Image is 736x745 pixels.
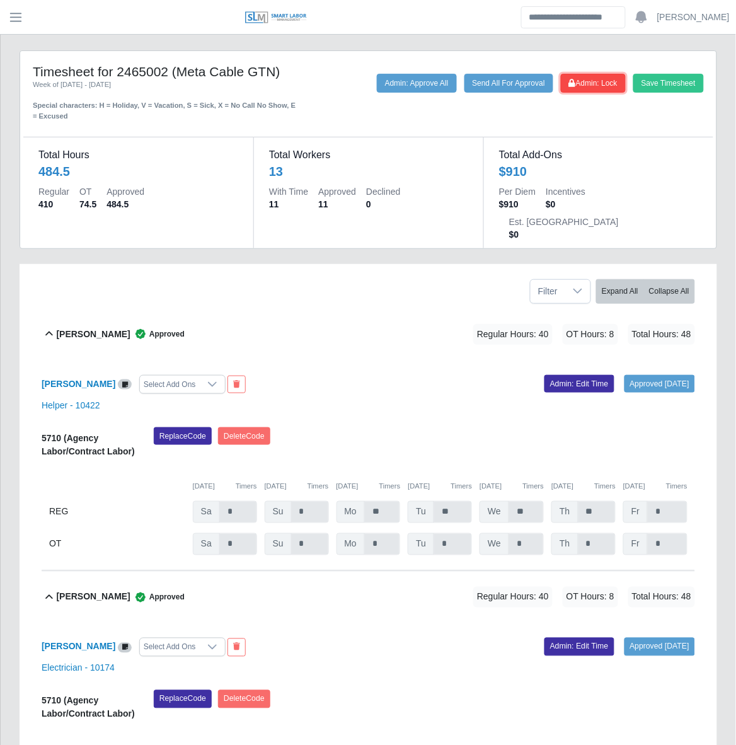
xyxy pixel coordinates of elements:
span: Approved [130,328,185,340]
span: Admin: Lock [569,79,618,88]
div: [DATE] [623,481,687,492]
dt: Declined [366,185,400,198]
button: Admin: Approve All [377,74,457,93]
span: Regular Hours: 40 [473,587,553,608]
dd: $910 [499,198,536,211]
div: Select Add Ons [140,638,200,656]
span: OT Hours: 8 [563,324,618,345]
a: Helper - 10422 [42,400,100,410]
dd: 410 [38,198,69,211]
div: [DATE] [265,481,329,492]
b: 5710 (Agency Labor/Contract Labor) [42,696,135,719]
dd: 74.5 [79,198,96,211]
dd: 11 [269,198,308,211]
a: Approved [DATE] [624,375,695,393]
button: End Worker & Remove from the Timesheet [227,638,246,656]
div: 484.5 [38,163,70,180]
div: 13 [269,163,283,180]
button: End Worker & Remove from the Timesheet [227,376,246,393]
dd: 11 [318,198,356,211]
input: Search [521,6,626,28]
div: Select Add Ons [140,376,200,393]
dt: OT [79,185,96,198]
a: View/Edit Notes [118,379,132,389]
button: Timers [236,481,257,492]
div: [DATE] [480,481,544,492]
span: Su [265,533,292,555]
span: Th [551,533,578,555]
span: Sa [193,533,220,555]
button: Timers [379,481,401,492]
div: OT [49,533,185,555]
span: Su [265,501,292,523]
dt: Total Workers [269,147,468,163]
dt: Total Hours [38,147,238,163]
dt: Est. [GEOGRAPHIC_DATA] [509,216,619,228]
div: [DATE] [336,481,401,492]
a: Approved [DATE] [624,638,695,655]
b: [PERSON_NAME] [56,591,130,604]
dd: 484.5 [106,198,144,211]
div: Week of [DATE] - [DATE] [33,79,301,90]
dt: Total Add-Ons [499,147,698,163]
span: Th [551,501,578,523]
button: DeleteCode [218,690,270,708]
dt: Approved [318,185,356,198]
span: Filter [531,280,565,303]
div: REG [49,501,185,523]
button: Timers [594,481,616,492]
a: View/Edit Notes [118,642,132,652]
b: [PERSON_NAME] [56,328,130,341]
span: Approved [130,591,185,604]
a: Admin: Edit Time [544,375,614,393]
button: ReplaceCode [154,427,212,445]
button: Save Timesheet [633,74,704,93]
a: Admin: Edit Time [544,638,614,655]
button: Timers [451,481,473,492]
button: [PERSON_NAME] Approved Regular Hours: 40 OT Hours: 8 Total Hours: 48 [42,309,695,360]
div: Special characters: H = Holiday, V = Vacation, S = Sick, X = No Call No Show, E = Excused [33,90,301,122]
h4: Timesheet for 2465002 (Meta Cable GTN) [33,64,301,79]
dt: Per Diem [499,185,536,198]
button: Expand All [596,279,644,304]
button: Timers [666,481,687,492]
dt: Incentives [546,185,585,198]
span: Tu [408,533,434,555]
div: [DATE] [193,481,257,492]
span: We [480,501,509,523]
button: ReplaceCode [154,690,212,708]
b: 5710 (Agency Labor/Contract Labor) [42,433,135,456]
span: Fr [623,533,648,555]
dd: $0 [509,228,619,241]
dt: With Time [269,185,308,198]
span: Total Hours: 48 [628,587,695,608]
span: Mo [336,501,365,523]
dt: Approved [106,185,144,198]
span: Mo [336,533,365,555]
span: OT Hours: 8 [563,587,618,608]
button: Admin: Lock [561,74,626,93]
span: Fr [623,501,648,523]
a: Electrician - 10174 [42,663,115,673]
dd: 0 [366,198,400,211]
button: Collapse All [643,279,695,304]
button: DeleteCode [218,427,270,445]
img: SLM Logo [244,11,308,25]
a: [PERSON_NAME] [657,11,730,24]
div: $910 [499,163,527,180]
a: [PERSON_NAME] [42,642,115,652]
div: [DATE] [408,481,472,492]
div: bulk actions [596,279,695,304]
span: Sa [193,501,220,523]
span: Tu [408,501,434,523]
span: Total Hours: 48 [628,324,695,345]
dd: $0 [546,198,585,211]
div: [DATE] [551,481,616,492]
a: [PERSON_NAME] [42,379,115,389]
span: We [480,533,509,555]
span: Regular Hours: 40 [473,324,553,345]
button: [PERSON_NAME] Approved Regular Hours: 40 OT Hours: 8 Total Hours: 48 [42,572,695,623]
button: Timers [522,481,544,492]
